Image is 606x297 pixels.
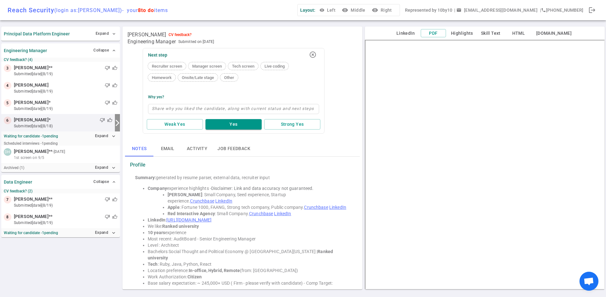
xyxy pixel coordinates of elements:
i: phone [541,8,546,13]
button: Job feedback [212,141,255,156]
span: thumb_up [112,197,117,202]
small: CV feedback? (2) [4,189,117,193]
button: Activity [182,141,212,156]
div: Reach Security [8,6,168,14]
button: Email [153,141,182,156]
button: HTML [506,29,531,37]
button: Expandexpand_more [93,131,117,141]
i: highlight_off [309,51,317,58]
span: Live coding [262,64,287,69]
strong: Red Interactive Agency [168,211,215,216]
span: [PERSON_NAME] [14,196,49,203]
span: thumb_down [105,197,110,202]
strong: Waiting for candidate - 1 pending [4,134,58,138]
div: generated by resume parser, external data, recruiter input [135,174,350,181]
span: Recruiter screen [149,64,185,69]
span: 8 to do [138,7,154,13]
small: submitted [DATE] (8/18) [14,123,112,129]
div: 6 [4,117,11,124]
div: basic tabs example [125,141,360,156]
button: Expand [94,29,117,38]
span: Tech screen [229,64,257,69]
button: Notes [125,141,153,156]
div: CV feedback? [169,33,192,37]
div: Done [586,4,598,16]
span: expand_more [111,31,116,36]
li: : Small Company, Seed experience, Startup experience. [168,191,350,204]
button: Collapse [92,46,117,55]
a: Crunchbase [304,205,328,210]
button: visibilityRight [371,4,395,16]
button: Highlights [449,29,476,37]
strong: 10 years [148,230,165,235]
strong: Ranked university [148,249,334,260]
small: Scheduled interviews - 1 pending [4,141,58,146]
button: Yes [205,119,262,130]
strong: Summary: [135,175,156,180]
a: Open chat [579,272,598,291]
span: [PERSON_NAME] [14,99,49,106]
li: We like: [148,223,350,229]
span: expand_less [111,48,116,53]
span: thumb_up [107,118,112,123]
i: expand_more [111,165,116,171]
span: - your items [122,7,168,13]
strong: LinkedIn [148,217,165,222]
button: PDF [421,29,446,38]
small: submitted [DATE] (8/19) [14,203,117,208]
i: arrow_forward_ios [114,119,121,127]
i: expand_more [111,133,116,139]
button: Expandexpand_more [93,228,117,237]
a: Crunchbase [190,198,214,203]
strong: [PERSON_NAME] [168,192,202,197]
div: 4 [4,82,11,89]
span: thumb_down [105,214,110,219]
span: [PERSON_NAME] [14,82,49,88]
i: expand_more [111,230,116,236]
strong: Tech [148,262,158,267]
li: experience [148,229,350,236]
a: LinkedIn [274,211,291,216]
span: thumb_up [112,65,117,70]
strong: Engineering Manager [4,48,47,53]
button: Expandexpand_more [93,163,117,172]
small: submitted [DATE] (8/19) [14,220,117,226]
span: thumb_up [112,214,117,219]
span: thumb_down [100,118,105,123]
strong: Company [148,186,167,191]
span: Disclaimer: Link and data accuracy not guaranteed. [211,186,314,191]
small: submitted [DATE] (8/19) [14,71,117,77]
strong: Apple [168,205,180,210]
li: Level : Architect [148,242,350,248]
strong: Ranked university [162,224,199,229]
li: : Small Company. [168,210,350,217]
span: Other [222,75,237,80]
div: 3 [4,64,11,72]
small: - [DATE] [52,149,65,155]
button: highlight_off [306,48,319,61]
strong: Principal Data Platform Engineer [4,31,70,36]
button: Weak Yes [147,119,203,130]
button: [DOMAIN_NAME] [534,29,574,37]
button: Left [318,4,338,16]
strong: Waiting for candidate - 1 pending [4,231,58,235]
span: thumb_down [105,65,110,70]
span: [PERSON_NAME] [14,148,49,155]
a: LinkedIn [329,205,346,210]
strong: Data Engineer [4,179,32,185]
button: LinkedIn [393,29,418,37]
button: Open a message box [455,4,540,16]
span: 1st screen on 9/5 [14,155,44,161]
span: thumb_down [105,100,110,105]
small: submitted [DATE] (8/19) [14,106,117,112]
span: [PERSON_NAME] [14,64,49,71]
button: Strong Yes [264,119,320,130]
span: Engineering Manager [128,39,176,45]
li: : [148,217,350,223]
span: thumb_up [112,100,117,105]
span: Layout: [300,8,315,13]
li: : Fortune 1000, FAANG, Strong tech company, Public company. [168,204,350,210]
button: Skill Text [478,29,503,37]
li: Bachelors Social Thought and Political Economy @ [GEOGRAPHIC_DATA][US_STATE] | [148,248,350,261]
li: Location preference: (from: [GEOGRAPHIC_DATA]) [148,267,350,274]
